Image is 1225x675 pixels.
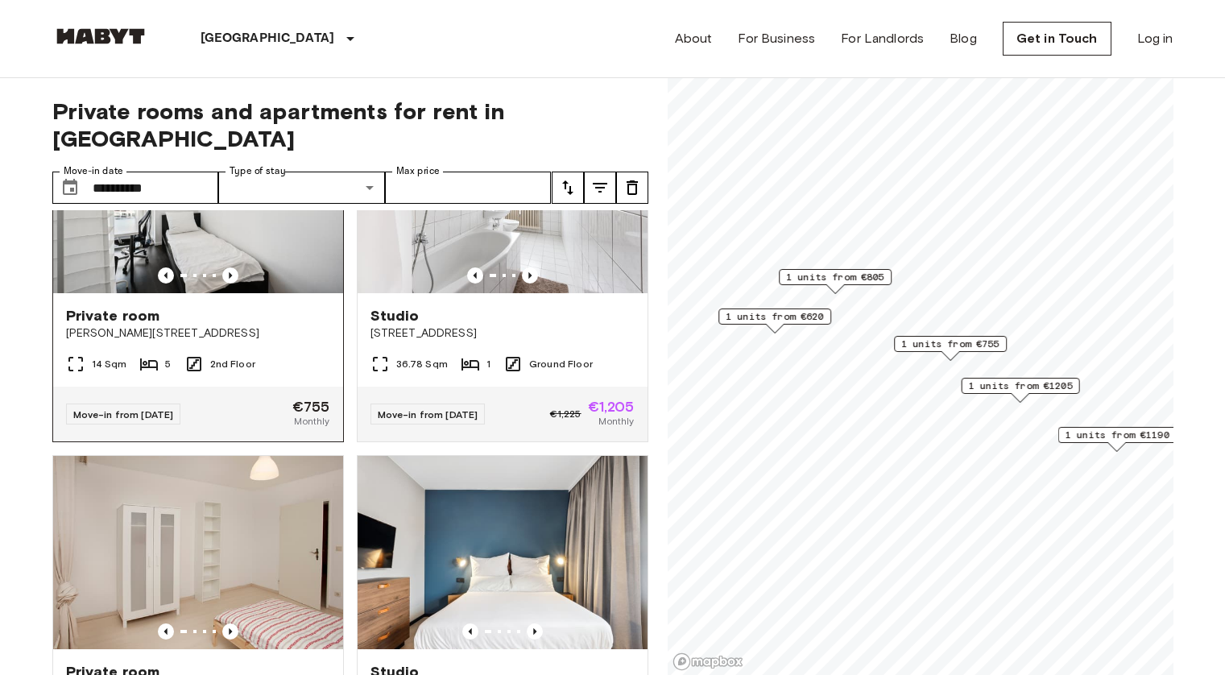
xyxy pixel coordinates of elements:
div: Map marker [779,269,892,294]
span: Private room [66,306,160,325]
a: Blog [950,29,977,48]
button: Previous image [158,267,174,284]
button: Previous image [222,623,238,640]
span: 1 units from €755 [901,337,999,351]
label: Move-in date [64,164,123,178]
img: Habyt [52,28,149,44]
span: 2nd Floor [210,357,255,371]
span: Studio [370,306,420,325]
button: Previous image [158,623,174,640]
span: 36.78 Sqm [396,357,448,371]
span: 1 units from €1190 [1065,428,1169,442]
label: Type of stay [230,164,286,178]
img: Marketing picture of unit DE-01-146-03M [53,456,343,649]
button: Previous image [462,623,478,640]
span: Monthly [598,414,634,429]
label: Max price [396,164,440,178]
a: Marketing picture of unit DE-01-030-001-01HPrevious imagePrevious imageStudio[STREET_ADDRESS]36.7... [357,99,648,442]
span: 1 units from €620 [726,309,824,324]
span: Move-in from [DATE] [73,408,174,420]
button: Previous image [222,267,238,284]
span: €755 [292,400,330,414]
div: Map marker [894,336,1007,361]
span: 1 [486,357,490,371]
span: 1 units from €1205 [968,379,1072,393]
span: 14 Sqm [92,357,127,371]
span: 5 [165,357,171,371]
span: [STREET_ADDRESS] [370,325,635,342]
button: Choose date, selected date is 29 Sep 2025 [54,172,86,204]
a: Get in Touch [1003,22,1111,56]
button: tune [552,172,584,204]
span: Ground Floor [529,357,593,371]
img: Marketing picture of unit DE-01-481-201-01 [358,456,648,649]
button: tune [616,172,648,204]
span: Private rooms and apartments for rent in [GEOGRAPHIC_DATA] [52,97,648,152]
a: For Landlords [841,29,924,48]
div: Map marker [1057,427,1176,452]
a: Mapbox logo [673,652,743,671]
span: 1 units from €805 [786,270,884,284]
button: Previous image [527,623,543,640]
a: Log in [1137,29,1173,48]
span: €1,205 [588,400,635,414]
a: Marketing picture of unit DE-01-302-006-05Previous imagePrevious imagePrivate room[PERSON_NAME][S... [52,99,344,442]
a: For Business [738,29,815,48]
span: [PERSON_NAME][STREET_ADDRESS] [66,325,330,342]
span: Monthly [294,414,329,429]
button: tune [584,172,616,204]
div: Map marker [718,309,831,333]
div: Map marker [961,378,1079,403]
span: €1,225 [550,407,581,421]
p: [GEOGRAPHIC_DATA] [201,29,335,48]
a: About [675,29,713,48]
button: Previous image [467,267,483,284]
button: Previous image [522,267,538,284]
span: Move-in from [DATE] [378,408,478,420]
